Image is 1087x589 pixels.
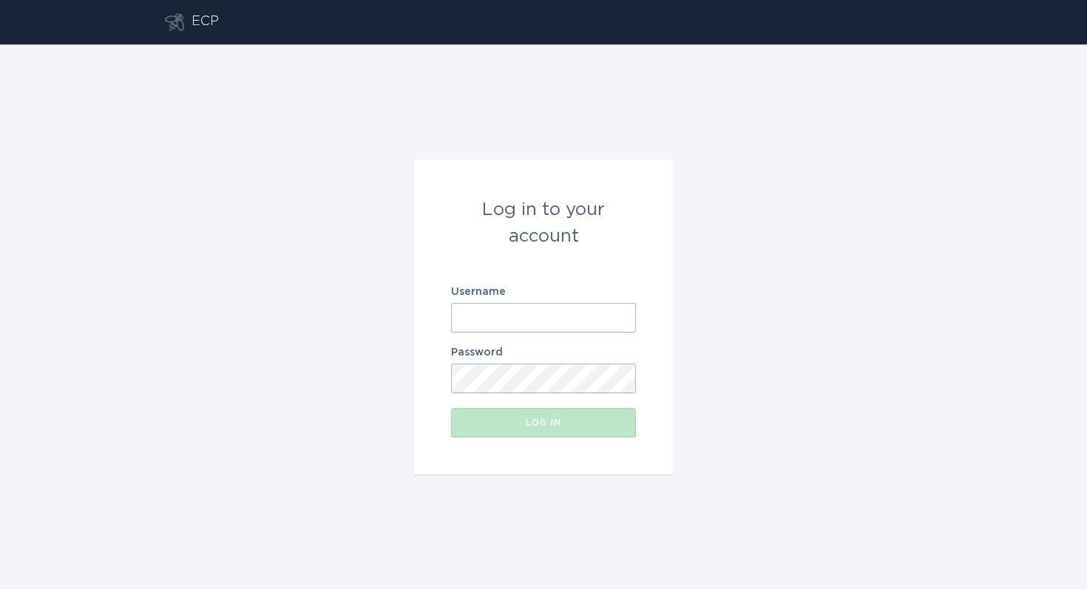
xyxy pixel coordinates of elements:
[451,347,636,358] label: Password
[165,13,184,31] button: Go to dashboard
[451,408,636,438] button: Log in
[192,13,219,31] div: ECP
[451,287,636,297] label: Username
[458,418,629,427] div: Log in
[451,197,636,250] div: Log in to your account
